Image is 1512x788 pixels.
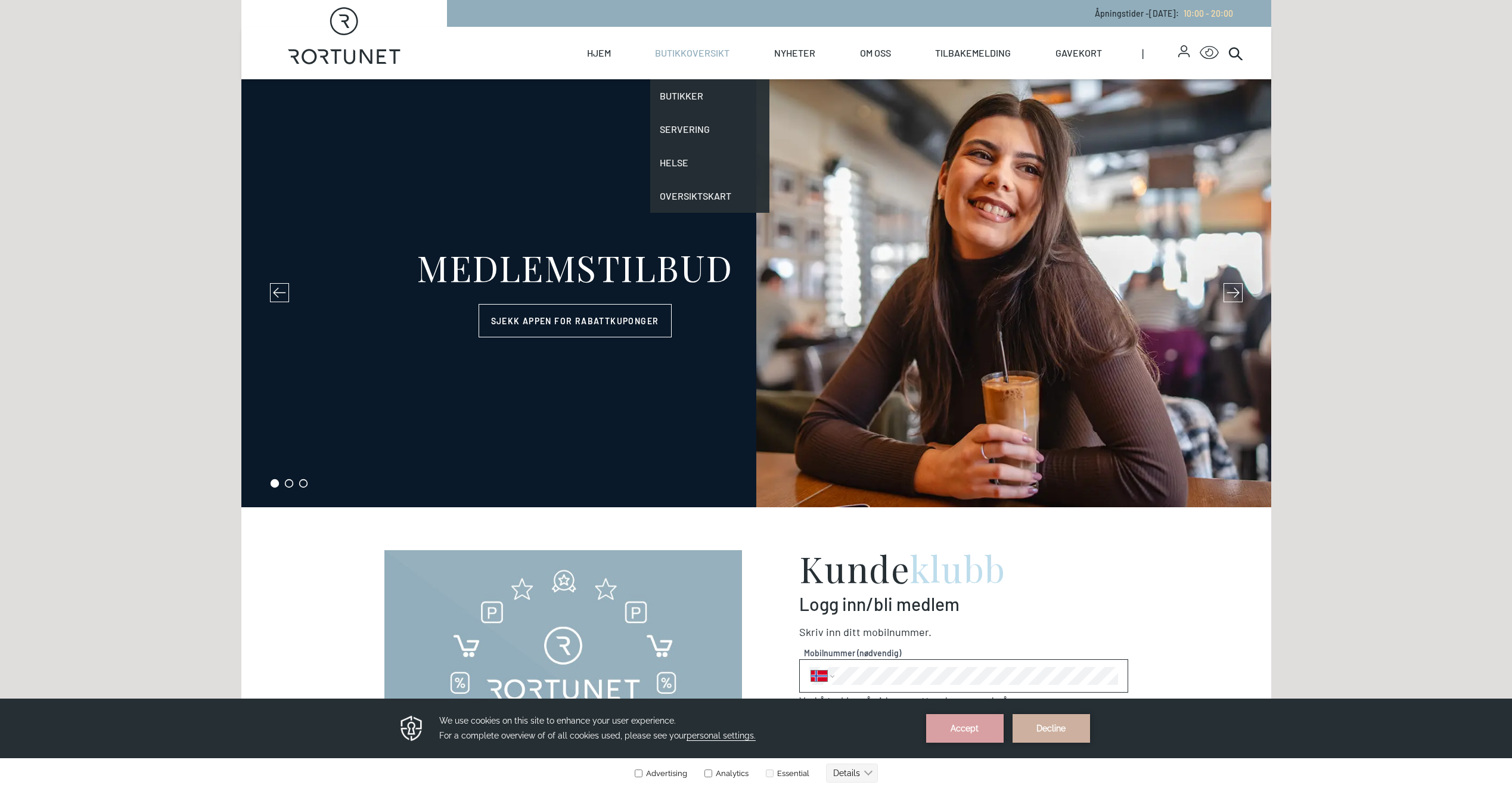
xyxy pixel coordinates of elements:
a: Gavekort [1055,27,1102,79]
a: Sjekk appen for rabattkuponger [479,304,672,337]
p: Logg inn/bli medlem [799,593,1128,615]
input: Essential [766,71,774,79]
div: MEDLEMSTILBUD [417,249,733,285]
label: Analytics [702,70,749,79]
span: klubb [910,544,1006,592]
span: 10:00 - 20:00 [1184,8,1233,18]
label: Advertising [634,70,687,79]
button: Accept [926,15,1004,44]
h3: We use cookies on this site to enhance your user experience. For a complete overview of of all co... [439,15,911,45]
p: Skriv inn ditt [799,624,1128,640]
span: Mobilnummer (nødvendig) [804,647,1123,659]
p: Ved å trykke gå videre mottar du passord på sms [799,693,1128,709]
a: Servering [650,113,769,146]
a: Om oss [860,27,891,79]
span: Mobilnummer . [863,625,932,638]
span: personal settings. [687,32,756,42]
h2: Kunde [799,550,1128,586]
img: Privacy reminder [399,15,424,44]
a: Oversiktskart [650,179,769,213]
a: Butikker [650,79,769,113]
a: Butikkoversikt [655,27,729,79]
span: | [1142,27,1179,79]
a: Nyheter [774,27,815,79]
a: 10:00 - 20:00 [1179,8,1233,18]
label: Essential [763,70,809,79]
button: Details [826,65,878,84]
text: Details [833,70,860,79]
button: Open Accessibility Menu [1200,44,1219,63]
input: Analytics [704,71,712,79]
a: Hjem [587,27,611,79]
a: Tilbakemelding [935,27,1011,79]
p: Åpningstider - [DATE] : [1095,7,1233,20]
input: Advertising [635,71,642,79]
section: carousel-slider [241,79,1271,507]
div: slide 1 of 3 [241,79,1271,507]
button: Decline [1013,15,1090,44]
a: Helse [650,146,769,179]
